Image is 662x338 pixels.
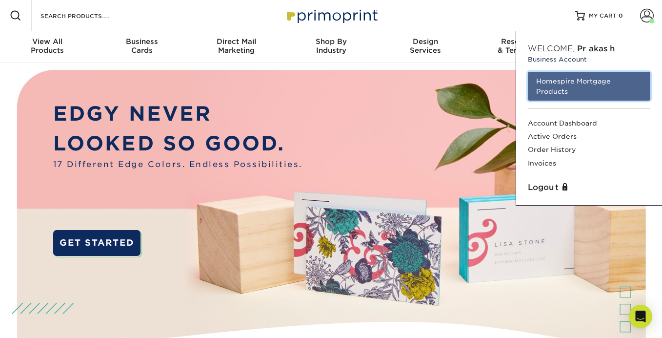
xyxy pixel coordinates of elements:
span: MY CART [589,12,617,20]
p: LOOKED SO GOOD. [53,128,302,158]
a: Shop ByIndustry [284,31,379,63]
iframe: Google Customer Reviews [2,308,83,335]
div: Cards [95,37,189,55]
a: GET STARTED [53,230,141,256]
a: Homespire Mortgage Products [528,72,650,101]
a: Order History [528,143,650,156]
a: Resources& Templates [473,31,567,63]
span: Business [95,37,189,46]
small: Business Account [528,55,650,64]
div: Industry [284,37,379,55]
div: Open Intercom Messenger [629,305,652,328]
span: Resources [473,37,567,46]
span: Welcome, [528,44,575,53]
p: EDGY NEVER [53,99,302,128]
span: 17 Different Edge Colors. Endless Possibilities. [53,158,302,170]
span: 0 [619,12,623,19]
img: Primoprint [282,5,380,26]
input: SEARCH PRODUCTS..... [40,10,135,21]
span: Design [378,37,473,46]
div: Services [378,37,473,55]
a: Invoices [528,157,650,170]
a: DesignServices [378,31,473,63]
div: Marketing [189,37,284,55]
a: Active Orders [528,130,650,143]
a: Account Dashboard [528,117,650,130]
a: Direct MailMarketing [189,31,284,63]
a: Logout [528,182,650,193]
span: Shop By [284,37,379,46]
a: BusinessCards [95,31,189,63]
div: & Templates [473,37,567,55]
span: Direct Mail [189,37,284,46]
span: Prakash [577,44,615,53]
